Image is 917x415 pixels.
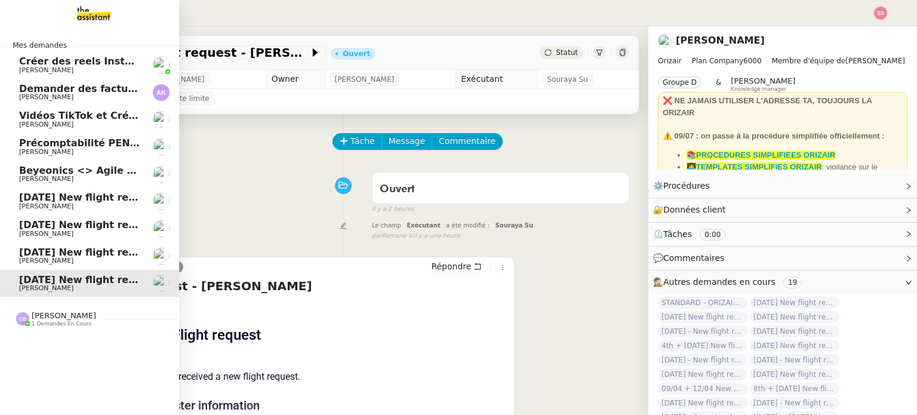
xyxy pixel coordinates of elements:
span: Commentaires [663,253,724,263]
span: [DATE] New flight request - [PERSON_NAME] [750,297,839,309]
a: 👩‍💻TEMPLATES SIMPLIFIES ORIZAIR [687,162,822,171]
span: [DATE] - New flight request - [PERSON_NAME] [750,397,839,409]
span: [DATE] New flight request - [PERSON_NAME] [19,247,259,258]
img: users%2FSoHiyPZ6lTh48rkksBJmVXB4Fxh1%2Favatar%2F784cdfc3-6442-45b8-8ed3-42f1cc9271a4 [153,139,170,155]
span: [DATE] New flight request - [PERSON_NAME] [750,368,839,380]
span: [PERSON_NAME] [19,257,73,265]
span: 4th + [DATE] New flight request - [PERSON_NAME] [658,340,747,352]
span: Données client [663,205,726,214]
img: svg [874,7,887,20]
nz-tag: 19 [783,276,802,288]
span: Exécutant [407,222,441,229]
small: Romane V. [372,231,460,241]
button: Commentaire [432,133,503,150]
a: [PERSON_NAME] [676,35,765,46]
div: Ouvert [343,50,370,57]
div: ⏲️Tâches 0:00 [648,223,917,246]
span: [DATE] New flight request - [PERSON_NAME] [750,325,839,337]
span: 🔐 [653,203,731,217]
span: Commentaire [439,134,496,148]
img: users%2FC9SBsJ0duuaSgpQFj5LgoEX8n0o2%2Favatar%2Fec9d51b8-9413-4189-adfb-7be4d8c96a3c [153,248,170,265]
span: STANDARD - ORIZAIR - août 2025 [658,297,747,309]
button: Message [381,133,432,150]
span: 🕵️ [653,277,807,287]
span: par [372,231,382,241]
span: [DATE] New flight request - [PERSON_NAME] [658,311,747,323]
img: users%2FC9SBsJ0duuaSgpQFj5LgoEX8n0o2%2Favatar%2Fec9d51b8-9413-4189-adfb-7be4d8c96a3c [153,275,170,291]
span: Mes demandes [5,39,74,51]
button: Répondre [427,260,486,273]
img: users%2FXPWOVq8PDVf5nBVhDcXguS2COHE3%2Favatar%2F3f89dc26-16aa-490f-9632-b2fdcfc735a1 [153,166,170,183]
h4: New flight request - [PERSON_NAME] [63,278,509,294]
span: [DATE] New flight request - [PERSON_NAME] [62,47,309,59]
span: [DATE] - New flight request - [PERSON_NAME] [658,354,747,366]
td: Exécutant [456,70,537,89]
span: Statut [556,48,578,57]
span: [DATE] - New flight request - [PERSON_NAME] [750,354,839,366]
span: [PERSON_NAME] [731,76,795,85]
span: 8th + [DATE] New flight request - [PERSON_NAME] [750,383,839,395]
span: Tâches [663,229,692,239]
h1: New Flight request [140,324,432,346]
span: [PERSON_NAME] [19,230,73,238]
span: [PERSON_NAME] [19,284,73,292]
a: 📚PROCEDURES SIMPLIFIEES ORIZAIR [687,150,835,159]
nz-tag: Groupe D [658,76,701,88]
span: Beyeonics <> Agile Capital Markets [19,165,211,176]
span: [DATE] New flight request - [PERSON_NAME] [19,192,259,203]
span: Knowledge manager [731,86,786,93]
span: 09/04 + 12/04 New flight request - [PERSON_NAME] [658,383,747,395]
span: [PERSON_NAME] [19,148,73,156]
span: & [716,76,721,92]
span: Message [389,134,425,148]
span: [PERSON_NAME] [32,311,96,320]
span: il y a 2 heures [372,204,414,214]
span: Tâche [350,134,375,148]
span: [DATE] New flight request - [PERSON_NAME] [750,340,839,352]
span: [PERSON_NAME] [335,73,395,85]
span: [DATE] New flight request - [PERSON_NAME] [750,311,839,323]
div: 🕵️Autres demandes en cours 19 [648,270,917,294]
span: [PERSON_NAME] [19,93,73,101]
span: Vidéos TikTok et Créatives META - août 2025 [19,110,259,121]
span: ⏲️ [653,229,736,239]
span: 💬 [653,253,730,263]
span: a été modifié : [446,222,490,229]
img: users%2FC9SBsJ0duuaSgpQFj5LgoEX8n0o2%2Favatar%2Fec9d51b8-9413-4189-adfb-7be4d8c96a3c [658,34,671,47]
span: Précomptabilité PENNYLANE - août 2025 [19,137,238,149]
span: il y a une heure [413,231,460,241]
span: [DATE] New flight request - [PERSON_NAME] [19,274,259,285]
div: 💬Commentaires [648,247,917,270]
span: ⚙️ [653,179,715,193]
img: svg [16,312,29,325]
img: users%2FC9SBsJ0duuaSgpQFj5LgoEX8n0o2%2Favatar%2Fec9d51b8-9413-4189-adfb-7be4d8c96a3c [153,193,170,210]
img: users%2FCk7ZD5ubFNWivK6gJdIkoi2SB5d2%2Favatar%2F3f84dbb7-4157-4842-a987-fca65a8b7a9a [153,111,170,128]
td: Owner [266,70,325,89]
span: Membre d'équipe de [772,57,846,65]
span: Demander des factures pour SARL 2TLR et ACCATEA [19,83,300,94]
span: Procédures [663,181,710,190]
span: Le champ [372,222,401,229]
span: Créer des reels Instagram [19,56,159,67]
div: ⚙️Procédures [648,174,917,198]
span: 1 demandes en cours [32,321,91,327]
span: 6000 [743,57,762,65]
p: Requester information [140,398,432,413]
span: Souraya Su [547,73,588,85]
span: [PERSON_NAME] [19,202,73,210]
app-user-label: Knowledge manager [731,76,795,92]
span: Souraya Su [496,222,534,229]
img: users%2FoFdbodQ3TgNoWt9kP3GXAs5oaCq1%2Favatar%2Fprofile-pic.png [153,57,170,73]
img: users%2FC9SBsJ0duuaSgpQFj5LgoEX8n0o2%2Favatar%2Fec9d51b8-9413-4189-adfb-7be4d8c96a3c [153,220,170,237]
div: 🔐Données client [648,198,917,222]
span: Autres demandes en cours [663,277,776,287]
span: Orizair [658,57,682,65]
span: Répondre [431,260,471,272]
nz-tag: 0:00 [700,229,725,241]
span: [PERSON_NAME] [19,175,73,183]
span: [DATE] New flight request - [PERSON_NAME] [658,368,747,380]
strong: ❌ NE JAMAIS UTILISER L'ADRESSE TA, TOUJOURS LA ORIZAIR [663,96,872,117]
span: [PERSON_NAME] [658,55,907,67]
img: svg [153,84,170,101]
